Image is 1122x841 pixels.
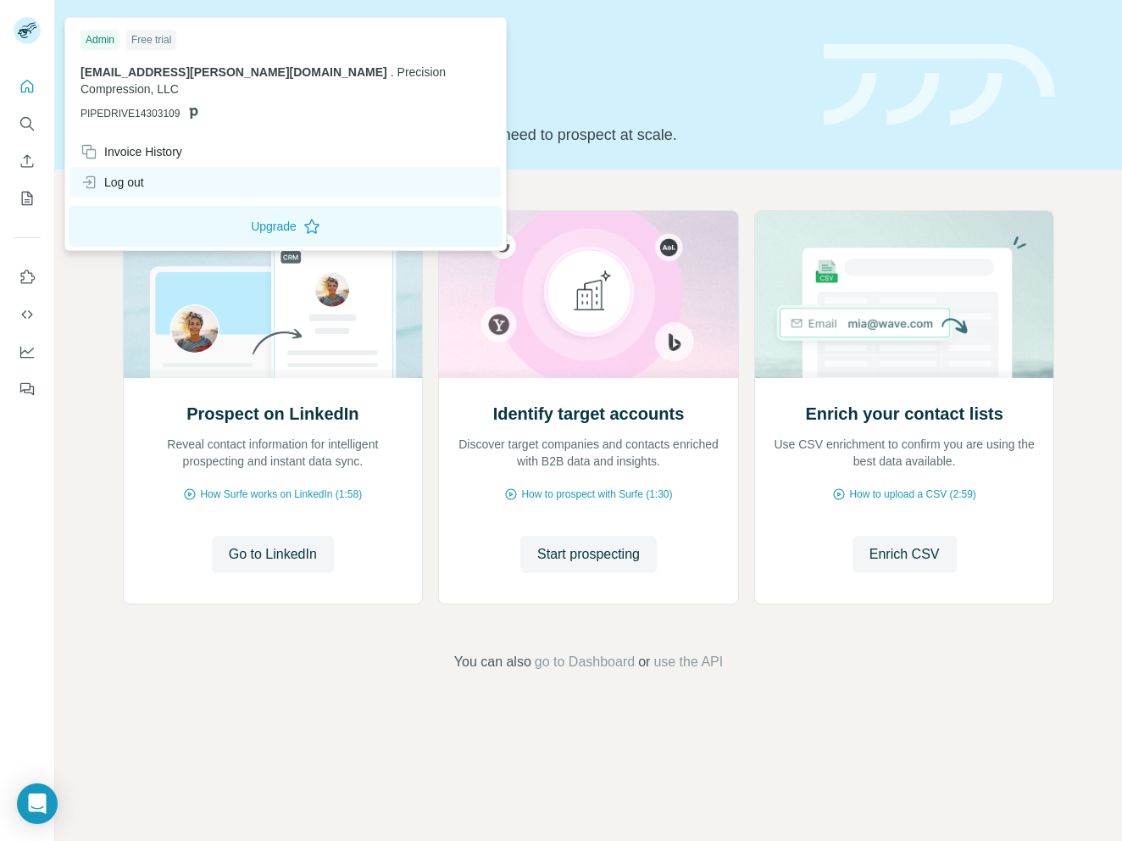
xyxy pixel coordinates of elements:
[14,374,41,404] button: Feedback
[69,206,503,247] button: Upgrade
[849,487,975,502] span: How to upload a CSV (2:59)
[537,544,640,565] span: Start prospecting
[772,436,1037,470] p: Use CSV enrichment to confirm you are using the best data available.
[521,487,672,502] span: How to prospect with Surfe (1:30)
[81,106,180,121] span: PIPEDRIVE14303109
[520,536,657,573] button: Start prospecting
[212,536,334,573] button: Go to LinkedIn
[81,65,387,79] span: [EMAIL_ADDRESS][PERSON_NAME][DOMAIN_NAME]
[391,65,394,79] span: .
[438,211,739,378] img: Identify target accounts
[454,652,531,672] span: You can also
[14,71,41,102] button: Quick start
[493,402,685,426] h2: Identify target accounts
[869,544,940,565] span: Enrich CSV
[186,402,358,426] h2: Prospect on LinkedIn
[14,109,41,139] button: Search
[638,652,650,672] span: or
[229,544,317,565] span: Go to LinkedIn
[17,783,58,824] div: Open Intercom Messenger
[14,299,41,330] button: Use Surfe API
[141,436,406,470] p: Reveal contact information for intelligent prospecting and instant data sync.
[14,262,41,292] button: Use Surfe on LinkedIn
[123,211,424,378] img: Prospect on LinkedIn
[126,30,176,50] div: Free trial
[456,436,721,470] p: Discover target companies and contacts enriched with B2B data and insights.
[14,146,41,176] button: Enrich CSV
[535,652,635,672] button: go to Dashboard
[754,211,1055,378] img: Enrich your contact lists
[14,183,41,214] button: My lists
[81,174,144,191] div: Log out
[14,337,41,367] button: Dashboard
[824,44,1055,126] img: banner
[653,652,723,672] button: use the API
[853,536,957,573] button: Enrich CSV
[81,30,119,50] div: Admin
[805,402,1003,426] h2: Enrich your contact lists
[200,487,362,502] span: How Surfe works on LinkedIn (1:58)
[81,143,182,160] div: Invoice History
